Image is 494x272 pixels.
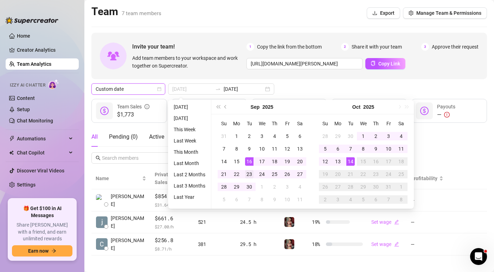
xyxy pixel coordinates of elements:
div: — [437,110,455,119]
div: 1 [258,183,266,191]
div: 20 [334,170,342,178]
span: 7 team members [122,10,161,17]
div: 11 [296,195,304,204]
div: 10 [283,195,291,204]
div: 19 [283,157,291,166]
div: 29 [334,132,342,140]
div: 15 [232,157,241,166]
div: 23 [372,170,380,178]
img: Catherine Eliza… [96,238,108,250]
td: 2025-10-16 [370,155,382,168]
li: Last 2 Months [171,170,208,179]
td: 2025-10-29 [357,181,370,193]
td: 2025-10-06 [332,143,344,155]
div: 29 [359,183,367,191]
span: to [215,86,221,92]
span: download [372,11,377,15]
td: 2025-09-19 [281,155,294,168]
td: 2025-09-14 [218,155,230,168]
div: 381 [198,240,232,248]
td: 2025-09-22 [230,168,243,181]
div: 1 [359,132,367,140]
div: 4 [296,183,304,191]
button: Previous month (PageUp) [222,100,230,114]
input: Search members [102,154,160,162]
th: Mo [332,117,344,130]
td: 2025-10-05 [319,143,332,155]
div: 3 [334,195,342,204]
td: 2025-09-25 [268,168,281,181]
td: 2025-10-06 [230,193,243,206]
div: 2 [270,183,279,191]
div: 20 [296,157,304,166]
span: $854.21 [155,192,190,201]
td: 2025-10-19 [319,168,332,181]
td: 2025-10-08 [256,193,268,206]
li: Last Month [171,159,208,167]
a: Team Analytics [17,61,51,67]
div: 3 [283,183,291,191]
div: 25 [397,170,405,178]
div: 11 [270,145,279,153]
div: 17 [258,157,266,166]
span: calendar [157,87,161,91]
div: 8 [232,145,241,153]
td: 2025-11-04 [344,193,357,206]
div: 27 [296,170,304,178]
td: 2025-09-15 [230,155,243,168]
span: Automations [17,133,67,144]
div: 26 [283,170,291,178]
span: Add team members to your workspace and work together on Supercreator. [132,54,244,70]
span: Copy the link from the bottom [257,43,322,51]
td: 2025-09-29 [332,130,344,143]
span: 🎁 Get $100 in AI Messages [12,205,72,219]
td: 2025-10-04 [294,181,306,193]
td: 2025-10-21 [344,168,357,181]
th: Sa [294,117,306,130]
td: 2025-09-16 [243,155,256,168]
th: Th [370,117,382,130]
span: edit [394,242,399,247]
td: 2025-10-09 [268,193,281,206]
li: [DATE] [171,103,208,111]
span: arrow-right [51,248,56,253]
img: jessy mina [96,216,108,228]
div: 28 [220,183,228,191]
div: 7 [220,145,228,153]
th: Fr [281,117,294,130]
span: copy [371,61,376,66]
img: Chat Copilot [9,150,14,155]
div: 3 [384,132,393,140]
td: 2025-09-06 [294,130,306,143]
div: 6 [296,132,304,140]
td: 2025-09-12 [281,143,294,155]
span: search [96,156,101,160]
div: 8 [397,195,405,204]
div: 521 [198,218,232,226]
td: 2025-10-27 [332,181,344,193]
td: — [406,233,447,255]
button: Copy Link [365,58,405,69]
span: $661.6 [155,214,190,223]
th: We [256,117,268,130]
span: $1,773 [117,110,149,119]
td: 2025-09-17 [256,155,268,168]
div: 3 [258,132,266,140]
td: 2025-08-31 [218,130,230,143]
div: 13 [334,157,342,166]
td: 2025-09-07 [218,143,230,155]
div: 7 [245,195,254,204]
div: 31 [220,132,228,140]
span: Share [PERSON_NAME] with a friend, and earn unlimited rewards [12,222,72,242]
td: 2025-11-07 [382,193,395,206]
h2: Team [91,5,161,18]
div: 2 [245,132,254,140]
span: Invite your team! [132,42,246,51]
div: 5 [283,132,291,140]
td: 2025-10-07 [243,193,256,206]
div: 8 [258,195,266,204]
li: This Week [171,125,208,134]
td: 2025-09-11 [268,143,281,155]
span: Copy Link [378,61,400,67]
td: 2025-10-13 [332,155,344,168]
